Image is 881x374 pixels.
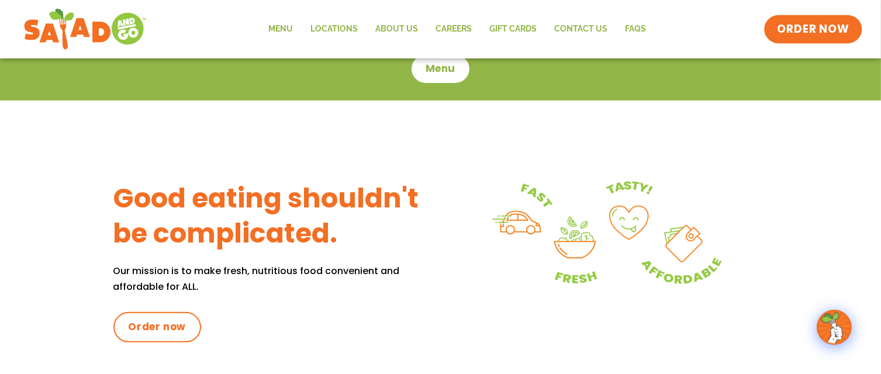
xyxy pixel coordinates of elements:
a: ORDER NOW [764,15,862,43]
img: new-SAG-logo-768×292 [23,6,147,53]
a: Contact Us [546,16,617,43]
span: ORDER NOW [777,22,849,37]
a: Locations [302,16,367,43]
a: Order now [113,312,201,342]
nav: Menu [260,16,655,43]
p: Our mission is to make fresh, nutritious food convenient and affordable for ALL. [113,263,441,295]
span: Order now [129,320,186,334]
a: Menu [260,16,302,43]
span: Menu [426,62,455,76]
img: wpChatIcon [818,311,851,344]
h3: Good eating shouldn't be complicated. [113,181,441,251]
a: Menu [412,55,469,83]
a: FAQs [617,16,655,43]
a: GIFT CARDS [481,16,546,43]
a: About Us [367,16,427,43]
a: Careers [427,16,481,43]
